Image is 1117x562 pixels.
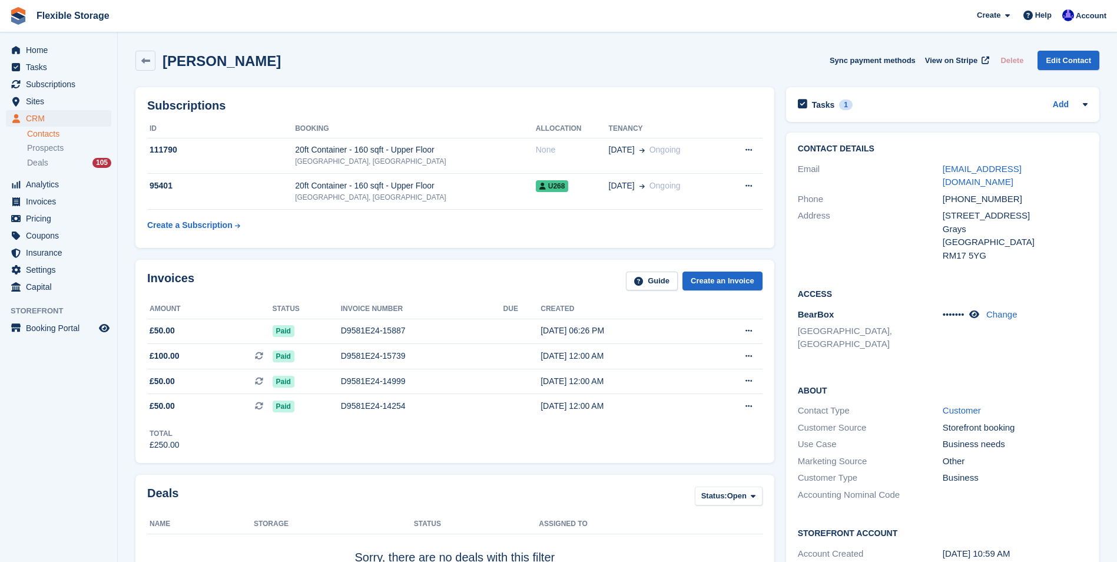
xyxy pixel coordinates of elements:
div: [GEOGRAPHIC_DATA] [943,236,1088,249]
div: Marketing Source [798,455,943,468]
a: Deals 105 [27,157,111,169]
a: [EMAIL_ADDRESS][DOMAIN_NAME] [943,164,1022,187]
h2: [PERSON_NAME] [163,53,281,69]
div: D9581E24-15739 [341,350,503,362]
a: Customer [943,405,981,415]
div: Use Case [798,438,943,451]
div: [DATE] 10:59 AM [943,547,1088,561]
img: stora-icon-8386f47178a22dfd0bd8f6a31ec36ba5ce8667c1dd55bd0f319d3a0aa187defe.svg [9,7,27,25]
span: CRM [26,110,97,127]
span: Capital [26,279,97,295]
a: menu [6,110,111,127]
div: Address [798,209,943,262]
th: Amount [147,300,273,319]
a: menu [6,76,111,92]
th: Created [541,300,700,319]
h2: Access [798,287,1088,299]
h2: Invoices [147,272,194,291]
span: Home [26,42,97,58]
button: Delete [996,51,1028,70]
div: Create a Subscription [147,219,233,232]
div: Contact Type [798,404,943,418]
div: D9581E24-14999 [341,375,503,388]
a: menu [6,244,111,261]
h2: About [798,384,1088,396]
a: Create an Invoice [682,272,763,291]
a: Guide [626,272,678,291]
span: Help [1035,9,1052,21]
span: Settings [26,262,97,278]
div: [PHONE_NUMBER] [943,193,1088,206]
span: Invoices [26,193,97,210]
a: menu [6,210,111,227]
th: Status [273,300,341,319]
h2: Contact Details [798,144,1088,154]
img: Ian Petherick [1062,9,1074,21]
a: Flexible Storage [32,6,114,25]
a: View on Stripe [920,51,992,70]
div: RM17 5YG [943,249,1088,263]
div: 1 [839,100,853,110]
a: menu [6,176,111,193]
span: Storefront [11,305,117,317]
div: 111790 [147,144,295,156]
span: Sites [26,93,97,110]
div: 105 [92,158,111,168]
a: Contacts [27,128,111,140]
span: View on Stripe [925,55,977,67]
th: Status [414,515,539,534]
span: £50.00 [150,325,175,337]
span: Deals [27,157,48,168]
span: Create [977,9,1000,21]
a: Add [1053,98,1069,112]
div: None [536,144,609,156]
th: ID [147,120,295,138]
a: menu [6,59,111,75]
span: Insurance [26,244,97,261]
a: menu [6,227,111,244]
div: [GEOGRAPHIC_DATA], [GEOGRAPHIC_DATA] [295,156,536,167]
div: [GEOGRAPHIC_DATA], [GEOGRAPHIC_DATA] [295,192,536,203]
div: Other [943,455,1088,468]
th: Invoice number [341,300,503,319]
a: menu [6,279,111,295]
span: Ongoing [649,181,681,190]
a: menu [6,93,111,110]
a: menu [6,193,111,210]
span: Tasks [26,59,97,75]
th: Assigned to [539,515,762,534]
span: Status: [701,490,727,502]
div: [DATE] 06:26 PM [541,325,700,337]
th: Storage [254,515,414,534]
div: Email [798,163,943,189]
div: Total [150,428,180,439]
div: 20ft Container - 160 sqft - Upper Floor [295,180,536,192]
th: Allocation [536,120,609,138]
span: Analytics [26,176,97,193]
span: £50.00 [150,375,175,388]
a: menu [6,42,111,58]
div: [STREET_ADDRESS] [943,209,1088,223]
div: Customer Source [798,421,943,435]
a: Create a Subscription [147,214,240,236]
h2: Subscriptions [147,99,763,113]
a: menu [6,320,111,336]
span: Coupons [26,227,97,244]
span: Paid [273,351,294,362]
span: [DATE] [609,180,635,192]
div: D9581E24-14254 [341,400,503,412]
h2: Tasks [812,100,835,110]
div: Customer Type [798,471,943,485]
th: Tenancy [609,120,723,138]
div: Grays [943,223,1088,236]
li: [GEOGRAPHIC_DATA], [GEOGRAPHIC_DATA] [798,325,943,351]
div: Account Created [798,547,943,561]
button: Sync payment methods [830,51,916,70]
div: 20ft Container - 160 sqft - Upper Floor [295,144,536,156]
div: Phone [798,193,943,206]
span: Subscriptions [26,76,97,92]
span: Pricing [26,210,97,227]
a: Prospects [27,142,111,154]
span: [DATE] [609,144,635,156]
th: Due [503,300,541,319]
